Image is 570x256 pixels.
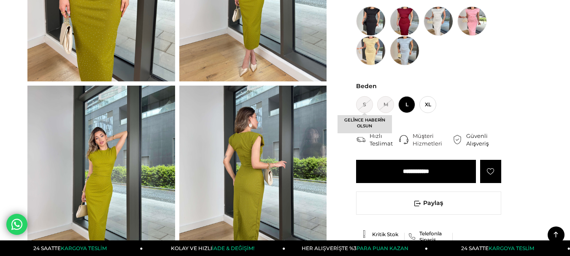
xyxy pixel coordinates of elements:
[370,132,399,147] div: Hızlı Teslimat
[143,240,286,256] a: KOLAY VE HIZLIİADE & DEĞİŞİM!
[357,245,408,251] span: PARA PUAN KAZAN
[356,6,386,36] img: Yuvarlak Yaka Drapeli Jesep Siyah Kadın Elbise 25Y065
[0,240,143,256] a: 24 SAATTEKARGOYA TESLİM
[356,96,373,113] span: S
[390,36,419,65] img: Yuvarlak Yaka Drapeli Jesep Mavi Kadın Elbise 25Y065
[424,6,453,36] img: Yuvarlak Yaka Drapeli Jesep Beyaz Kadın Elbise 25Y065
[357,192,501,214] span: Paylaş
[212,245,254,251] span: İADE & DEĞİŞİM!
[285,240,428,256] a: HER ALIŞVERİŞTE %3PARA PUAN KAZAN
[419,230,448,243] span: Telefonla Sipariş
[377,96,394,113] span: M
[489,245,534,251] span: KARGOYA TESLİM
[409,230,449,243] a: Telefonla Sipariş
[356,36,386,65] img: Yuvarlak Yaka Drapeli Jesep Sarı Kadın Elbise 25Y065
[398,96,415,113] span: L
[356,135,365,144] img: shipping.png
[480,160,501,183] a: Favorilere Ekle
[390,6,419,36] img: Yuvarlak Yaka Drapeli Jesep Bordo Kadın Elbise 25Y065
[338,115,392,133] span: GELİNCE HABERİN OLSUN
[360,230,400,238] a: Kritik Stok
[399,135,408,144] img: call-center.png
[457,6,487,36] img: Yuvarlak Yaka Drapeli Jesep Pembe Kadın Elbise 25Y065
[413,132,452,147] div: Müşteri Hizmetleri
[356,82,501,90] span: Beden
[61,245,106,251] span: KARGOYA TESLİM
[453,135,462,144] img: security.png
[372,231,398,237] span: Kritik Stok
[466,132,501,147] div: Güvenli Alışveriş
[419,96,436,113] span: XL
